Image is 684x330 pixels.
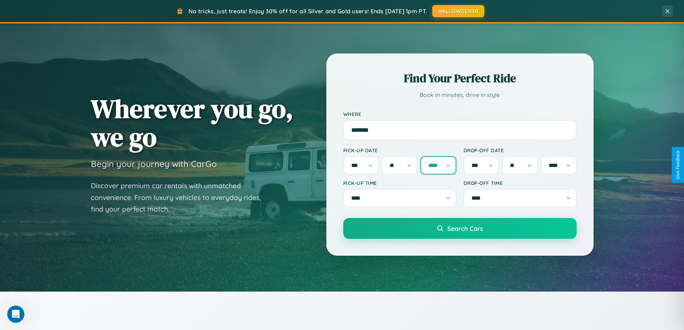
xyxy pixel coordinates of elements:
[343,218,577,239] button: Search Cars
[343,111,577,117] label: Where
[343,70,577,86] h2: Find Your Perfect Ride
[343,180,456,186] label: Pick-up Time
[432,5,484,17] button: HALLOWEEN30
[464,147,577,153] label: Drop-off Date
[464,180,577,186] label: Drop-off Time
[343,147,456,153] label: Pick-up Date
[675,150,680,180] div: Give Feedback
[447,224,483,232] span: Search Cars
[91,180,270,215] p: Discover premium car rentals with unmatched convenience. From luxury vehicles to everyday rides, ...
[91,158,217,169] h3: Begin your journey with CarGo
[189,8,427,15] span: No tricks, just treats! Enjoy 30% off for all Silver and Gold users! Ends [DATE] 1pm PT.
[91,94,293,151] h1: Wherever you go, we go
[7,306,24,323] iframe: Intercom live chat
[343,90,577,100] p: Book in minutes, drive in style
